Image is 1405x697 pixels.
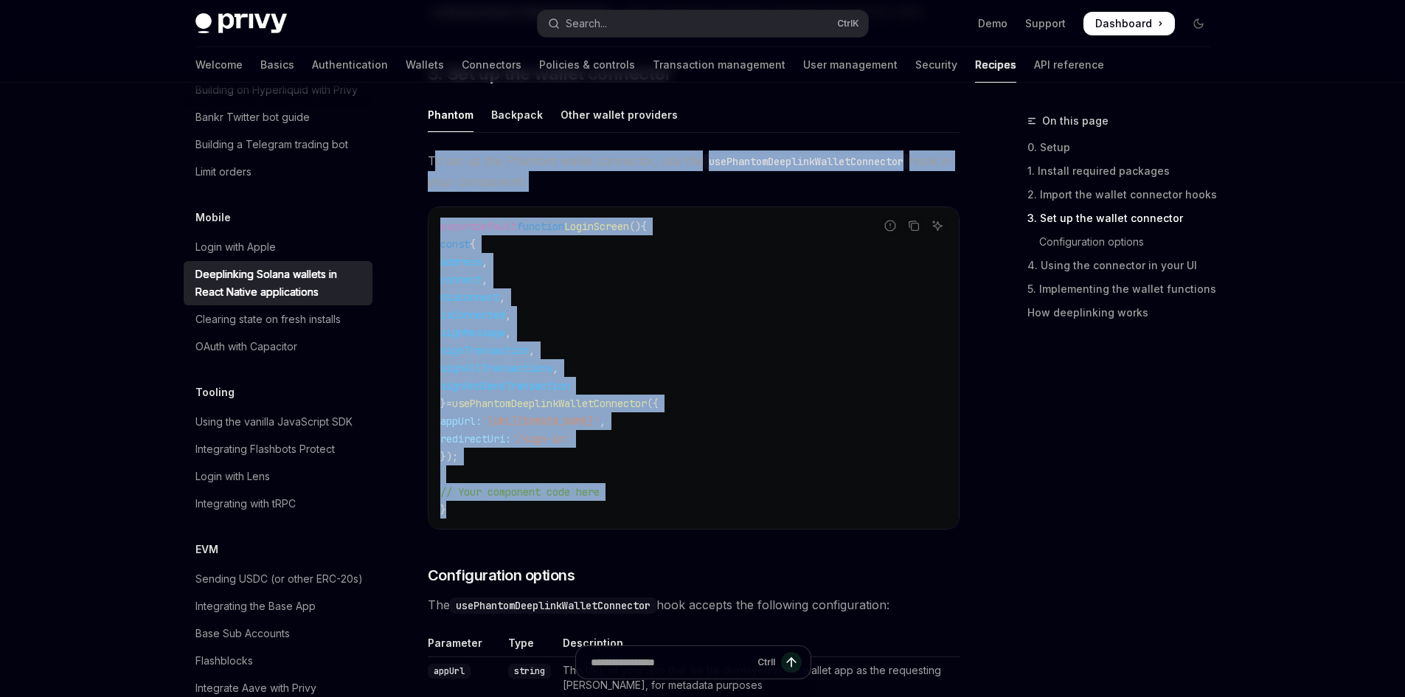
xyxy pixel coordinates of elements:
a: Policies & controls [539,47,635,83]
span: Ctrl K [837,18,859,30]
a: Authentication [312,47,388,83]
span: function [517,220,564,233]
a: User management [803,47,898,83]
span: , [529,344,535,357]
a: Clearing state on fresh installs [184,306,372,333]
a: OAuth with Capacitor [184,333,372,360]
span: disconnect [440,291,499,304]
span: } [440,503,446,516]
span: () [629,220,641,233]
a: Demo [978,16,1007,31]
span: , [499,291,505,304]
div: Sending USDC (or other ERC-20s) [195,570,363,588]
a: Limit orders [184,159,372,185]
a: Base Sub Accounts [184,620,372,647]
h5: EVM [195,541,218,558]
span: signTransaction [440,344,529,357]
button: Send message [781,652,802,673]
a: Integrating the Base App [184,593,372,620]
span: appUrl: [440,415,482,428]
button: Toggle dark mode [1187,12,1210,35]
button: Ask AI [928,216,947,235]
div: Login with Apple [195,238,276,256]
span: connect [440,273,482,286]
span: LoginScreen [564,220,629,233]
span: , [600,415,606,428]
div: Limit orders [195,163,251,181]
a: Sending USDC (or other ERC-20s) [184,566,372,592]
a: Wallets [406,47,444,83]
button: Copy the contents from the code block [904,216,923,235]
a: Flashblocks [184,648,372,674]
a: Connectors [462,47,521,83]
a: API reference [1034,47,1104,83]
code: usePhantomDeeplinkWalletConnector [703,153,909,170]
span: On this page [1042,112,1109,130]
span: { [470,237,476,251]
span: , [552,361,558,375]
span: }); [440,450,458,463]
img: dark logo [195,13,287,34]
a: 3. Set up the wallet connector [1027,207,1222,230]
div: Integrating with tRPC [195,495,296,513]
a: Building a Telegram trading bot [184,131,372,158]
a: Security [915,47,957,83]
th: Description [557,636,960,657]
span: signMessage [440,326,505,339]
span: default [476,220,517,233]
div: Backpack [491,97,543,132]
span: const [440,237,470,251]
span: usePhantomDeeplinkWalletConnector [452,397,647,410]
a: 1. Install required packages [1027,159,1222,183]
input: Ask a question... [591,646,752,679]
div: Using the vanilla JavaScript SDK [195,413,353,431]
h5: Tooling [195,384,235,401]
span: signAndSendTransaction [440,379,570,392]
span: '/sign-in' [511,432,570,445]
a: Deeplinking Solana wallets in React Native applications [184,261,372,305]
div: Clearing state on fresh installs [195,311,341,328]
a: Integrating Flashbots Protect [184,436,372,462]
span: , [482,255,488,268]
span: signAllTransactions [440,361,552,375]
span: // Your component code here [440,485,600,499]
a: Transaction management [653,47,785,83]
div: OAuth with Capacitor [195,338,297,356]
button: Open search [538,10,868,37]
span: redirectUri: [440,432,511,445]
span: address [440,255,482,268]
span: Configuration options [428,565,575,586]
div: Integrating the Base App [195,597,316,615]
button: Report incorrect code [881,216,900,235]
th: Type [502,636,557,657]
a: Configuration options [1027,230,1222,254]
span: The hook accepts the following configuration: [428,594,960,615]
span: { [641,220,647,233]
a: Welcome [195,47,243,83]
code: usePhantomDeeplinkWalletConnector [450,597,656,614]
a: 0. Setup [1027,136,1222,159]
span: ({ [647,397,659,410]
a: 4. Using the connector in your UI [1027,254,1222,277]
div: Building a Telegram trading bot [195,136,348,153]
a: Using the vanilla JavaScript SDK [184,409,372,435]
span: = [446,397,452,410]
a: Integrating with tRPC [184,490,372,517]
div: Flashblocks [195,652,253,670]
span: , [505,326,511,339]
div: Base Sub Accounts [195,625,290,642]
div: Other wallet providers [561,97,678,132]
a: 2. Import the wallet connector hooks [1027,183,1222,207]
a: Bankr Twitter bot guide [184,104,372,131]
span: '[URL][DOMAIN_NAME]' [482,415,600,428]
th: Parameter [428,636,502,657]
span: } [440,397,446,410]
div: Deeplinking Solana wallets in React Native applications [195,266,364,301]
a: 5. Implementing the wallet functions [1027,277,1222,301]
a: Basics [260,47,294,83]
div: Integrating Flashbots Protect [195,440,335,458]
div: Login with Lens [195,468,270,485]
a: Login with Lens [184,463,372,490]
div: Phantom [428,97,473,132]
div: Bankr Twitter bot guide [195,108,310,126]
